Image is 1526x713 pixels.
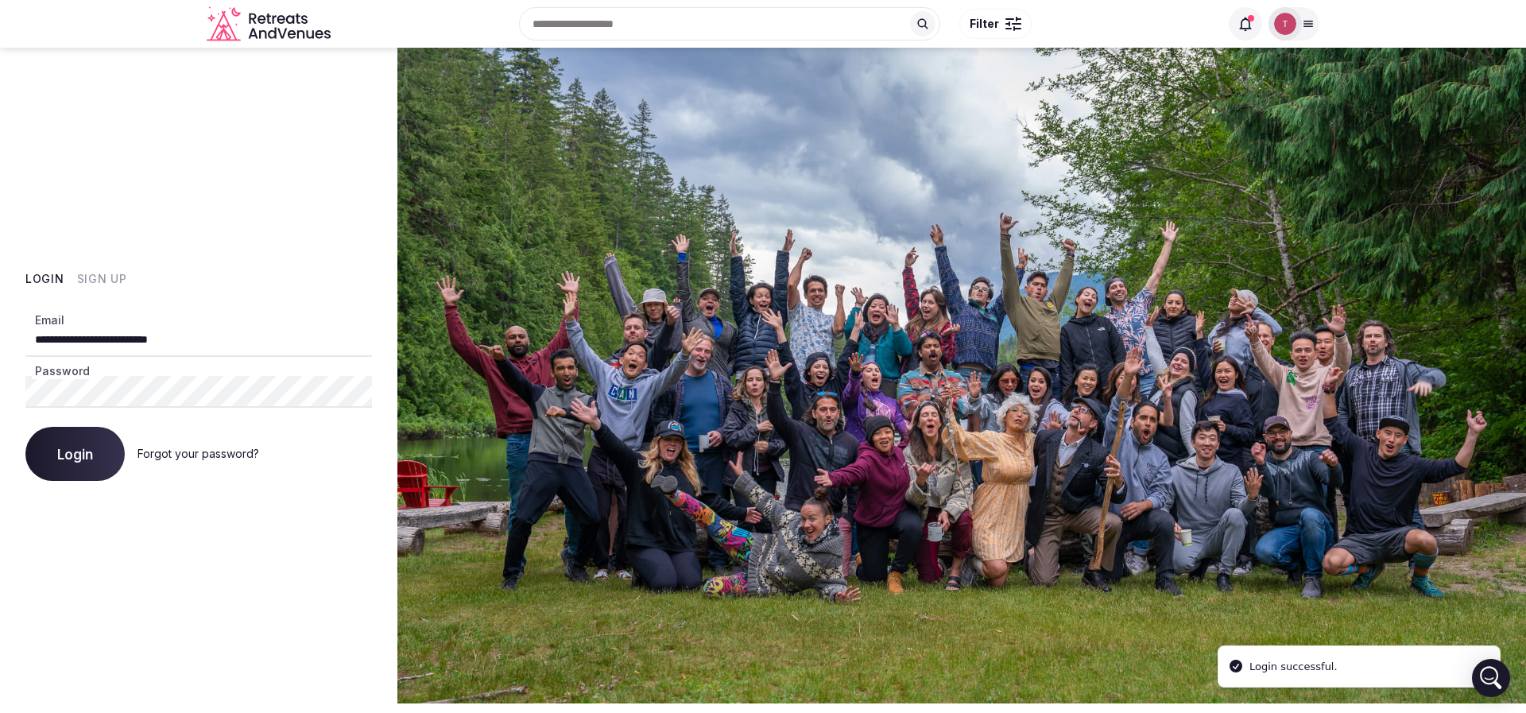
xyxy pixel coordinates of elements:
[397,48,1526,703] img: My Account Background
[25,271,64,287] button: Login
[57,446,93,462] span: Login
[207,6,334,42] a: Visit the homepage
[959,9,1032,39] button: Filter
[25,427,125,481] button: Login
[77,271,127,287] button: Sign Up
[1472,659,1510,697] div: Open Intercom Messenger
[137,447,259,460] a: Forgot your password?
[970,16,999,32] span: Filter
[207,6,334,42] svg: Retreats and Venues company logo
[1274,13,1296,35] img: Thiago Martins
[1249,659,1338,675] div: Login successful.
